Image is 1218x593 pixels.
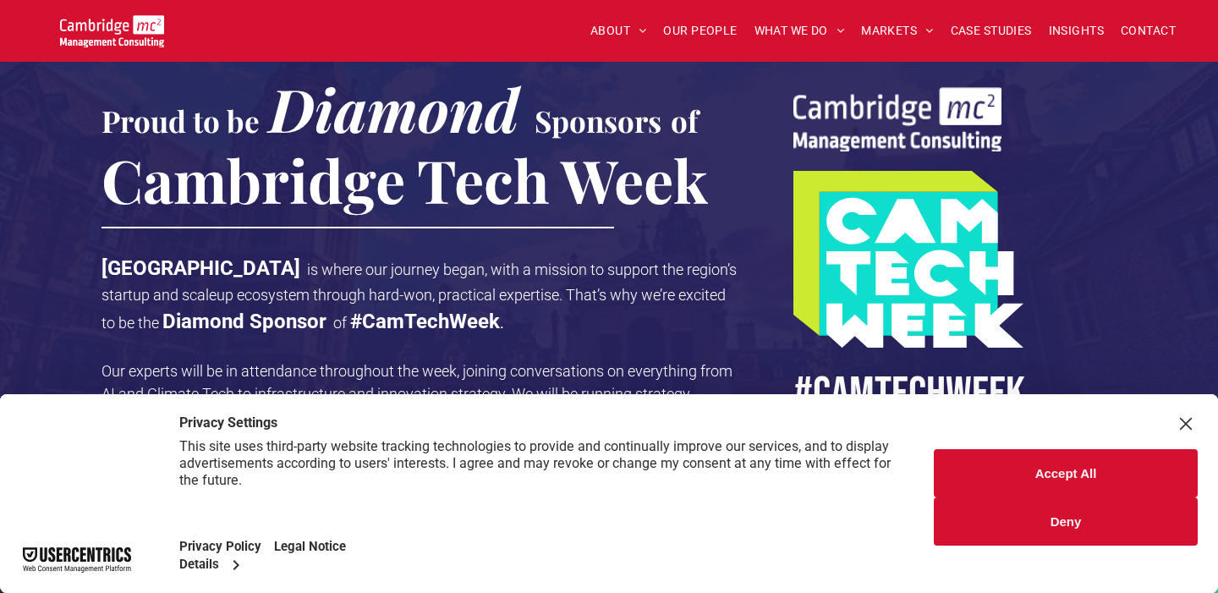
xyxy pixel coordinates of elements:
span: of [333,314,347,332]
strong: Diamond Sponsor [162,310,326,333]
a: OUR PEOPLE [655,18,745,44]
a: WHAT WE DO [746,18,853,44]
span: . [500,314,504,332]
img: sustainability [793,87,1001,151]
a: INSIGHTS [1040,18,1112,44]
img: A turquoise and lime green geometric graphic with the words CAM TECH WEEK in bold white letters s... [793,171,1023,348]
a: MARKETS [853,18,941,44]
span: Sponsors [535,101,661,140]
span: Diamond [269,69,519,148]
a: CASE STUDIES [942,18,1040,44]
a: ABOUT [582,18,656,44]
a: CONTACT [1112,18,1184,44]
strong: [GEOGRAPHIC_DATA] [101,256,300,280]
img: Go to Homepage [60,15,164,47]
span: Our experts will be in attendance throughout the week, joining conversations on everything from A... [101,362,732,426]
span: of [671,101,698,140]
a: Your Business Transformed | Cambridge Management Consulting [60,18,164,36]
strong: #CamTechWeek [350,310,500,333]
span: is where our journey began, with a mission to support the region’s startup and scaleup ecosystem ... [101,261,737,332]
span: Cambridge Tech Week [101,140,708,219]
span: Proud to be [101,101,260,140]
span: #CamTECHWEEK [793,366,1025,423]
